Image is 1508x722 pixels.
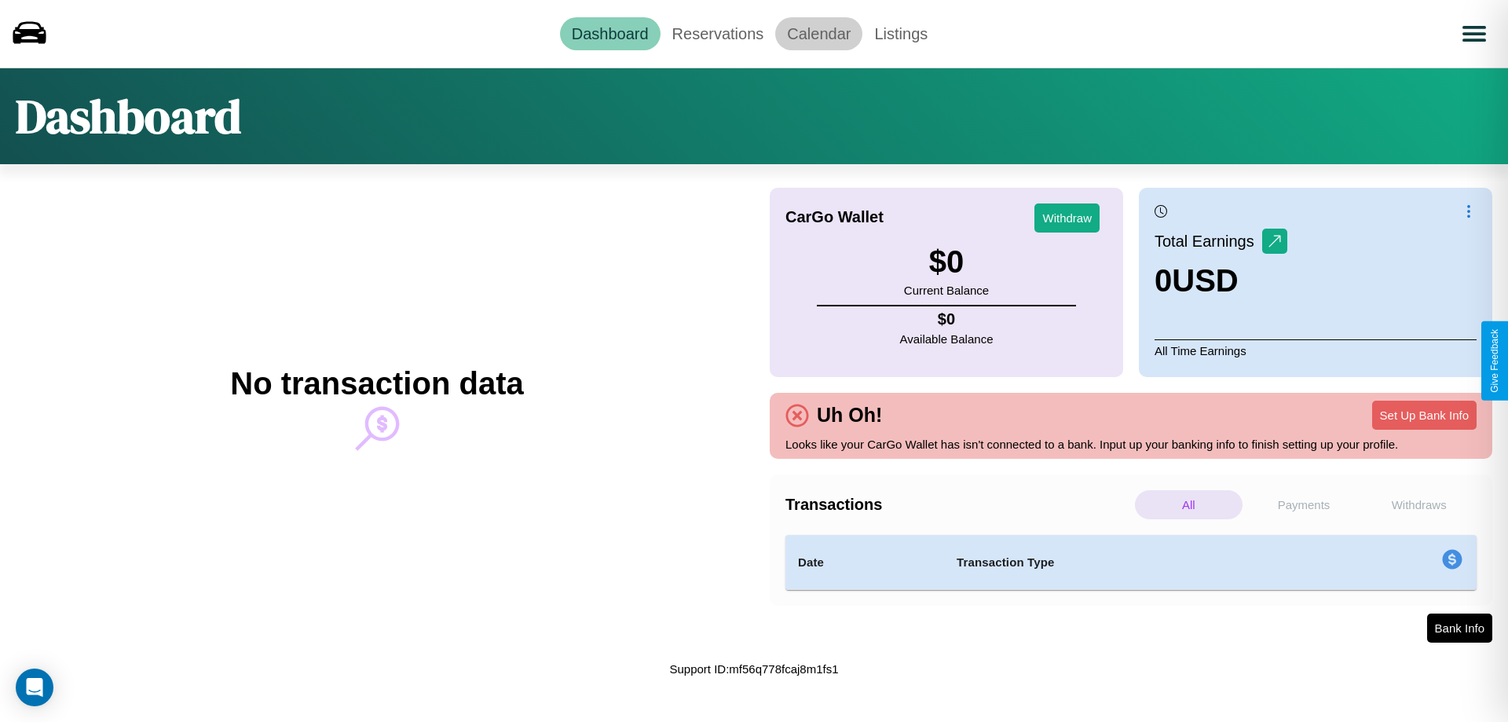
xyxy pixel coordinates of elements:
a: Dashboard [560,17,661,50]
h1: Dashboard [16,84,241,148]
p: Payments [1250,490,1358,519]
h4: Date [798,553,932,572]
h4: Uh Oh! [809,404,890,427]
table: simple table [785,535,1477,590]
p: Looks like your CarGo Wallet has isn't connected to a bank. Input up your banking info to finish ... [785,434,1477,455]
h4: Transaction Type [957,553,1313,572]
h3: 0 USD [1155,263,1287,299]
p: Withdraws [1365,490,1473,519]
p: Current Balance [904,280,989,301]
button: Open menu [1452,12,1496,56]
p: Available Balance [900,328,994,350]
h4: Transactions [785,496,1131,514]
a: Calendar [775,17,862,50]
p: All [1135,490,1243,519]
p: All Time Earnings [1155,339,1477,361]
h3: $ 0 [904,244,989,280]
button: Withdraw [1034,203,1100,233]
button: Bank Info [1427,614,1492,643]
h2: No transaction data [230,366,523,401]
h4: $ 0 [900,310,994,328]
div: Open Intercom Messenger [16,669,53,706]
p: Support ID: mf56q778fcaj8m1fs1 [669,658,838,680]
a: Listings [862,17,939,50]
p: Total Earnings [1155,227,1262,255]
div: Give Feedback [1489,329,1500,393]
button: Set Up Bank Info [1372,401,1477,430]
a: Reservations [661,17,776,50]
h4: CarGo Wallet [785,208,884,226]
